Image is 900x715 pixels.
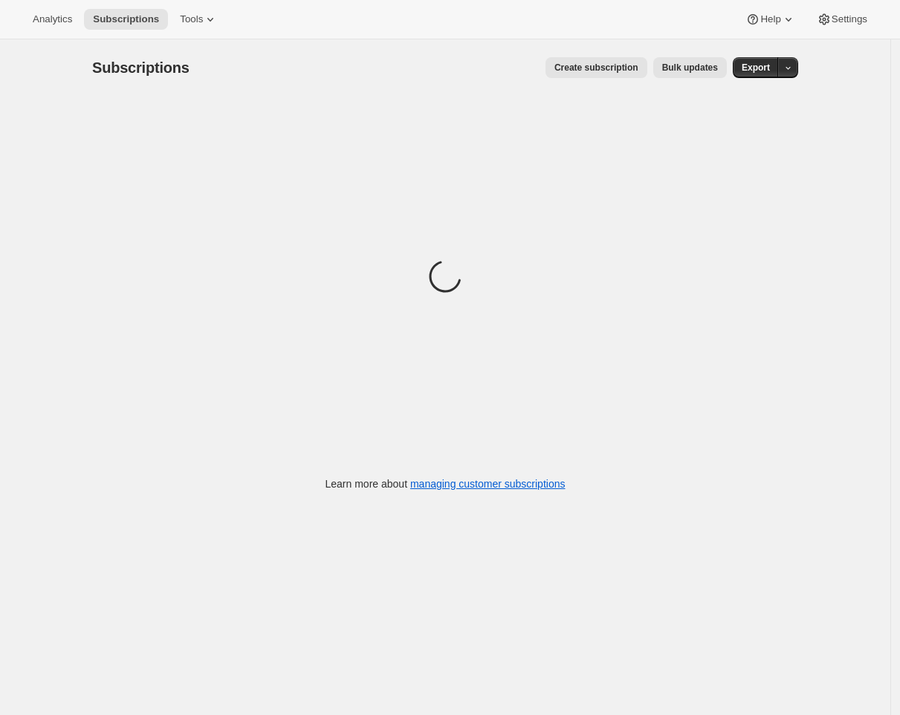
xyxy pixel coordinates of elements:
[171,9,227,30] button: Tools
[24,9,81,30] button: Analytics
[93,13,159,25] span: Subscriptions
[733,57,779,78] button: Export
[410,478,566,490] a: managing customer subscriptions
[832,13,867,25] span: Settings
[808,9,876,30] button: Settings
[33,13,72,25] span: Analytics
[554,62,638,74] span: Create subscription
[92,59,190,76] span: Subscriptions
[326,476,566,491] p: Learn more about
[760,13,780,25] span: Help
[180,13,203,25] span: Tools
[736,9,804,30] button: Help
[742,62,770,74] span: Export
[545,57,647,78] button: Create subscription
[653,57,727,78] button: Bulk updates
[662,62,718,74] span: Bulk updates
[84,9,168,30] button: Subscriptions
